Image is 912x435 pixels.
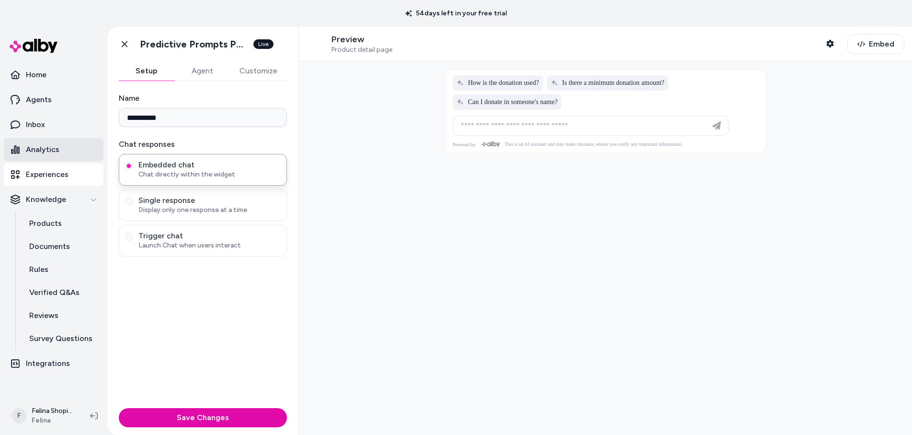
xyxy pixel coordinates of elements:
button: Trigger chatLaunch Chat when users interact [125,233,133,241]
div: Live [253,39,274,49]
span: Felina [32,416,75,425]
img: alby Logo [10,39,57,53]
a: Experiences [4,163,103,186]
p: Rules [29,264,48,275]
span: Embed [869,38,894,50]
span: Embedded chat [138,160,281,170]
p: Survey Questions [29,333,92,344]
a: Products [20,212,103,235]
label: Name [119,93,287,104]
span: Single response [138,196,281,205]
button: Setup [119,61,174,81]
button: FFelina ShopifyFelina [6,400,82,431]
button: Save Changes [119,408,287,427]
p: Analytics [26,144,59,155]
button: Single responseDisplay only one response at a time [125,198,133,205]
a: Reviews [20,304,103,327]
a: Verified Q&As [20,281,103,304]
button: Embedded chatChat directly within the widget [125,162,133,170]
a: Survey Questions [20,327,103,350]
span: Launch Chat when users interact [138,241,281,250]
span: Chat directly within the widget [138,170,281,179]
label: Chat responses [119,139,287,150]
p: Home [26,69,46,81]
p: Inbox [26,119,45,130]
span: F [11,408,27,423]
p: Integrations [26,358,70,369]
p: Felina Shopify [32,406,75,416]
button: Knowledge [4,188,103,211]
a: Agents [4,88,103,111]
a: Documents [20,235,103,258]
button: Embed [847,34,904,54]
p: Knowledge [26,194,66,205]
p: Experiences [26,169,68,180]
p: Preview [331,34,392,45]
span: Display only one response at a time [138,205,281,215]
button: Agent [174,61,230,81]
a: Rules [20,258,103,281]
a: Inbox [4,113,103,136]
p: Documents [29,241,70,252]
button: Customize [230,61,287,81]
p: 54 days left in your free trial [399,9,513,18]
a: Integrations [4,352,103,375]
span: Product detail page [331,46,392,54]
h1: Predictive Prompts PDP [140,38,248,50]
a: Analytics [4,138,103,161]
p: Products [29,218,62,229]
span: Trigger chat [138,231,281,241]
p: Reviews [29,310,58,321]
p: Agents [26,94,52,106]
p: Verified Q&As [29,287,80,298]
a: Home [4,63,103,86]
